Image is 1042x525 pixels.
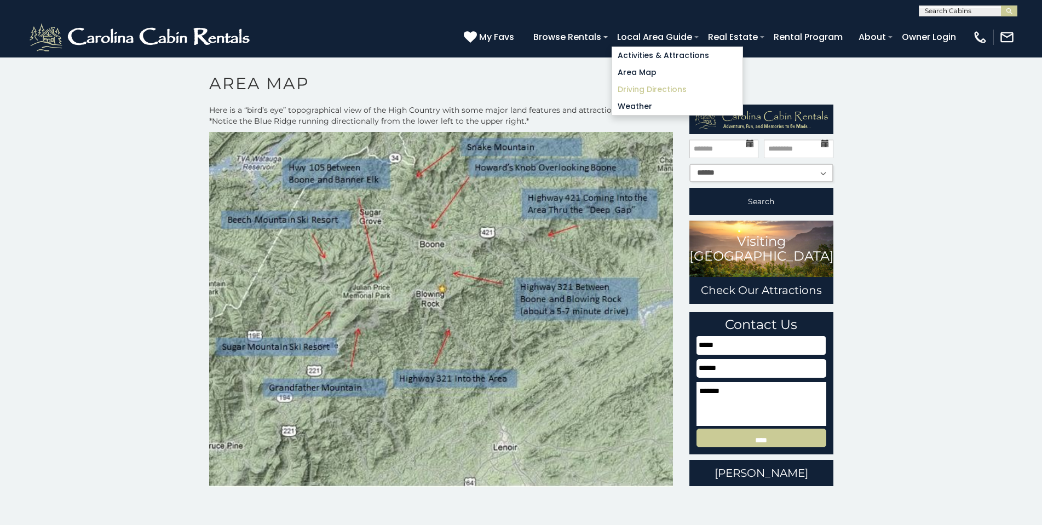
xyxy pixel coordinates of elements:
[612,27,698,47] a: Local Area Guide
[464,30,517,44] a: My Favs
[696,318,826,332] h3: Contact Us
[612,47,742,64] a: Activities & Attractions
[768,27,848,47] a: Rental Program
[27,21,255,54] img: White-1-2.png
[896,27,962,47] a: Owner Login
[209,105,673,126] p: Here is a “bird’s eye” topographical view of the High Country with some major land features and a...
[853,27,891,47] a: About
[201,73,842,105] h1: Area Map
[479,30,514,44] span: My Favs
[612,98,742,115] a: Weather
[689,460,833,487] a: [PERSON_NAME]
[612,64,742,81] a: Area Map
[972,30,988,45] img: phone-regular-white.png
[689,234,833,263] h3: Visiting [GEOGRAPHIC_DATA]
[703,27,763,47] a: Real Estate
[999,30,1015,45] img: mail-regular-white.png
[689,277,833,304] a: Check Our Attractions
[612,81,742,98] a: Driving Directions
[528,27,607,47] a: Browse Rentals
[689,188,833,215] button: Search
